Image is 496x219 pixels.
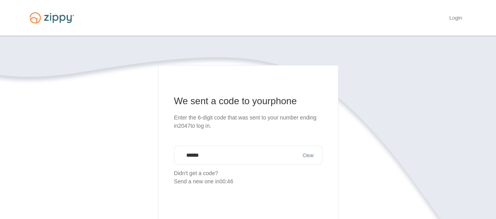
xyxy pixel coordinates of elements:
button: Clear [300,152,316,159]
p: Didn't get a code? [174,169,322,186]
a: Login [449,15,462,23]
p: Enter the 6-digit code that was sent to your number ending in 2047 to log in. [174,114,322,130]
div: Send a new one in 00:46 [174,177,322,186]
img: Logo [25,9,79,27]
h1: We sent a code to your phone [174,95,322,107]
